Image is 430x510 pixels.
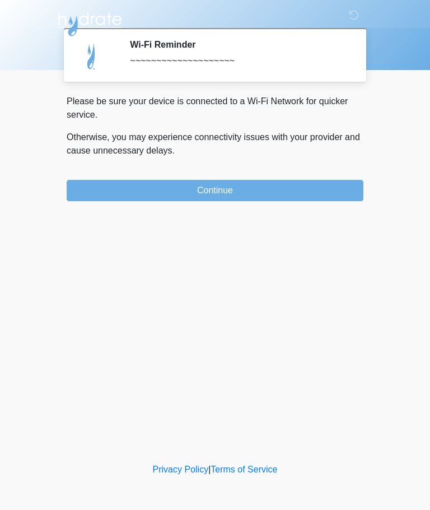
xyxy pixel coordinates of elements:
img: Agent Avatar [75,39,109,73]
p: Please be sure your device is connected to a Wi-Fi Network for quicker service. [67,95,363,122]
a: Terms of Service [211,465,277,474]
span: . [172,146,175,155]
img: Hydrate IV Bar - Arcadia Logo [55,8,124,37]
div: ~~~~~~~~~~~~~~~~~~~~ [130,54,347,68]
a: | [208,465,211,474]
button: Continue [67,180,363,201]
a: Privacy Policy [153,465,209,474]
p: Otherwise, you may experience connectivity issues with your provider and cause unnecessary delays [67,131,363,157]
